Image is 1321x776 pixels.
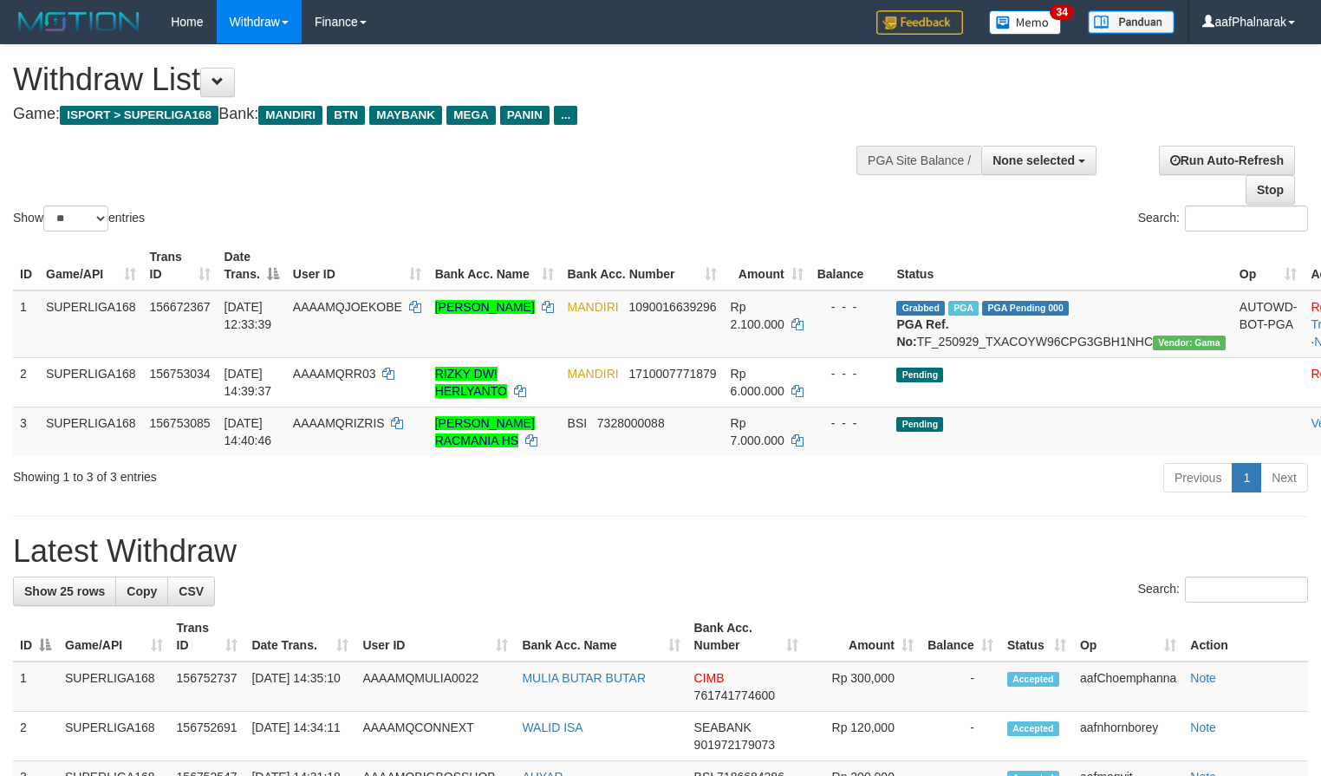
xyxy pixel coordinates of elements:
[355,662,515,712] td: AAAAMQMULIA0022
[1073,612,1183,662] th: Op: activate to sort column ascending
[13,612,58,662] th: ID: activate to sort column descending
[568,367,619,381] span: MANDIRI
[817,365,883,382] div: - - -
[1183,612,1308,662] th: Action
[628,367,716,381] span: Copy 1710007771879 to clipboard
[13,62,863,97] h1: Withdraw List
[58,662,170,712] td: SUPERLIGA168
[258,106,322,125] span: MANDIRI
[286,241,428,290] th: User ID: activate to sort column ascending
[1233,290,1305,358] td: AUTOWD-BOT-PGA
[805,712,921,761] td: Rp 120,000
[150,367,211,381] span: 156753034
[13,712,58,761] td: 2
[1246,175,1295,205] a: Stop
[1190,671,1216,685] a: Note
[981,146,1096,175] button: None selected
[889,290,1232,358] td: TF_250929_TXACOYW96CPG3GBH1NHC
[24,584,105,598] span: Show 25 rows
[1185,577,1308,603] input: Search:
[13,407,39,456] td: 3
[13,106,863,123] h4: Game: Bank:
[58,712,170,761] td: SUPERLIGA168
[561,241,724,290] th: Bank Acc. Number: activate to sort column ascending
[1073,662,1183,712] td: aafChoemphanna
[167,577,215,606] a: CSV
[170,612,245,662] th: Trans ID: activate to sort column ascending
[1233,241,1305,290] th: Op: activate to sort column ascending
[293,300,402,314] span: AAAAMQJOEKOBE
[694,721,752,734] span: SEABANK
[13,241,39,290] th: ID
[225,416,272,447] span: [DATE] 14:40:46
[244,712,355,761] td: [DATE] 14:34:11
[1185,205,1308,231] input: Search:
[1007,721,1059,736] span: Accepted
[1050,4,1073,20] span: 34
[1153,336,1226,350] span: Vendor URL: https://trx31.1velocity.biz
[39,407,143,456] td: SUPERLIGA168
[1190,721,1216,734] a: Note
[39,357,143,407] td: SUPERLIGA168
[58,612,170,662] th: Game/API: activate to sort column ascending
[1163,463,1233,492] a: Previous
[876,10,963,35] img: Feedback.jpg
[921,662,1000,712] td: -
[522,721,582,734] a: WALID ISA
[293,367,376,381] span: AAAAMQRR03
[628,300,716,314] span: Copy 1090016639296 to clipboard
[921,712,1000,761] td: -
[896,368,943,382] span: Pending
[293,416,385,430] span: AAAAMQRIZRIS
[1138,205,1308,231] label: Search:
[515,612,687,662] th: Bank Acc. Name: activate to sort column ascending
[170,662,245,712] td: 156752737
[731,367,784,398] span: Rp 6.000.000
[1007,672,1059,687] span: Accepted
[568,300,619,314] span: MANDIRI
[731,416,784,447] span: Rp 7.000.000
[13,290,39,358] td: 1
[13,577,116,606] a: Show 25 rows
[143,241,218,290] th: Trans ID: activate to sort column ascending
[428,241,561,290] th: Bank Acc. Name: activate to sort column ascending
[355,712,515,761] td: AAAAMQCONNEXT
[896,301,945,316] span: Grabbed
[500,106,550,125] span: PANIN
[39,290,143,358] td: SUPERLIGA168
[13,9,145,35] img: MOTION_logo.png
[810,241,890,290] th: Balance
[694,688,775,702] span: Copy 761741774600 to clipboard
[1232,463,1261,492] a: 1
[127,584,157,598] span: Copy
[724,241,810,290] th: Amount: activate to sort column ascending
[115,577,168,606] a: Copy
[225,300,272,331] span: [DATE] 12:33:39
[60,106,218,125] span: ISPORT > SUPERLIGA168
[13,461,537,486] div: Showing 1 to 3 of 3 entries
[817,298,883,316] div: - - -
[39,241,143,290] th: Game/API: activate to sort column ascending
[244,612,355,662] th: Date Trans.: activate to sort column ascending
[805,612,921,662] th: Amount: activate to sort column ascending
[1000,612,1073,662] th: Status: activate to sort column ascending
[687,612,805,662] th: Bank Acc. Number: activate to sort column ascending
[694,671,725,685] span: CIMB
[597,416,665,430] span: Copy 7328000088 to clipboard
[989,10,1062,35] img: Button%20Memo.svg
[13,534,1308,569] h1: Latest Withdraw
[817,414,883,432] div: - - -
[1073,712,1183,761] td: aafnhornborey
[1159,146,1295,175] a: Run Auto-Refresh
[896,417,943,432] span: Pending
[327,106,365,125] span: BTN
[435,300,535,314] a: [PERSON_NAME]
[731,300,784,331] span: Rp 2.100.000
[218,241,286,290] th: Date Trans.: activate to sort column descending
[43,205,108,231] select: Showentries
[435,367,507,398] a: RIZKY DWI HERLYANTO
[13,205,145,231] label: Show entries
[992,153,1075,167] span: None selected
[554,106,577,125] span: ...
[225,367,272,398] span: [DATE] 14:39:37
